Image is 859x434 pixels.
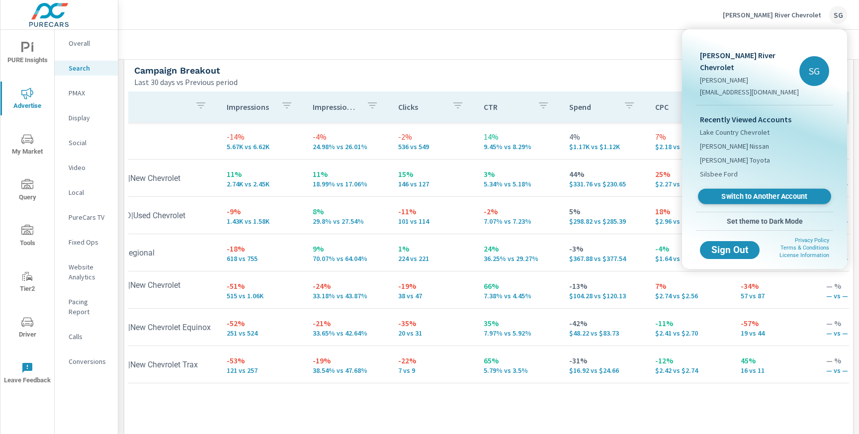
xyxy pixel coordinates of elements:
span: Sign Out [708,246,752,255]
span: Switch to Another Account [703,192,825,201]
a: Switch to Another Account [698,189,831,204]
span: [PERSON_NAME] Toyota [700,155,770,165]
span: Lake Country Chevrolet [700,127,770,137]
p: [EMAIL_ADDRESS][DOMAIN_NAME] [700,87,799,97]
button: Set theme to Dark Mode [696,212,833,230]
a: License Information [779,252,829,259]
div: SG [799,56,829,86]
p: [PERSON_NAME] [700,75,799,85]
p: [PERSON_NAME] River Chevrolet [700,49,799,73]
a: Privacy Policy [795,237,829,244]
span: Silsbee Ford [700,169,738,179]
span: [PERSON_NAME] Nissan [700,141,769,151]
a: Terms & Conditions [780,245,829,251]
span: Set theme to Dark Mode [700,217,829,226]
p: Recently Viewed Accounts [700,113,829,125]
button: Sign Out [700,241,760,259]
